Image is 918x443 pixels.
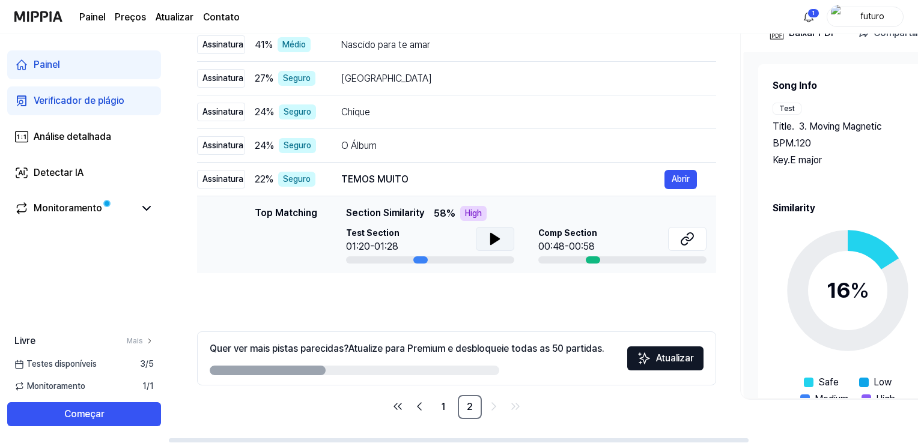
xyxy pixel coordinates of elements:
[627,357,704,368] a: BrilhosAtualizar
[147,381,150,391] font: /
[538,227,597,240] span: Comp Section
[346,240,400,254] div: 01:20-01:28
[341,39,430,50] font: Nascido para te amar
[127,336,154,346] a: Mais
[197,395,716,419] nav: paginação
[284,107,311,116] font: Seguro
[874,375,892,390] span: Low
[458,395,482,419] a: 2
[388,397,407,416] a: Ir para a primeira página
[282,40,306,49] font: Médio
[14,335,35,346] font: Livre
[202,174,243,184] font: Assinatura
[460,206,487,221] div: High
[27,381,85,391] font: Monitoramento
[79,11,105,23] font: Painel
[266,140,274,151] font: %
[538,240,597,254] div: 00:48-00:58
[255,140,266,151] font: 24
[799,7,818,26] button: 알림1
[255,39,265,50] font: 41
[34,95,124,106] font: Verificador de plágio
[79,10,105,25] a: Painel
[672,174,690,184] font: Abrir
[203,10,240,25] a: Contato
[265,39,273,50] font: %
[341,173,409,185] font: TEMOS MUITO
[7,122,161,151] a: Análise detalhada
[202,140,243,150] font: Assinatura
[442,401,445,412] font: 1
[202,107,243,116] font: Assinatura
[14,201,135,215] a: Monitoramento
[7,158,161,187] a: Detectar IA
[434,206,455,221] span: 58 %
[341,73,432,84] font: [GEOGRAPHIC_DATA]
[7,50,161,79] a: Painel
[26,359,97,369] font: Testes disponíveis
[664,170,697,189] button: Abrir
[64,408,105,420] font: Começar
[148,359,154,369] font: 5
[156,11,193,23] font: Atualizar
[156,10,193,25] a: Atualizar
[773,153,916,167] div: Key. E major
[283,174,311,184] font: Seguro
[812,10,815,16] font: 1
[145,359,148,369] font: /
[850,277,869,303] span: %
[773,119,794,134] span: Title .
[142,381,147,391] font: 1
[7,402,161,426] button: Começar
[266,73,273,84] font: %
[773,103,801,115] div: Test
[827,274,869,307] div: 16
[127,337,143,345] font: Mais
[34,202,102,214] font: Monitoramento
[831,5,845,29] img: perfil
[7,86,161,115] a: Verificador de plágio
[203,11,240,23] font: Contato
[284,140,311,150] font: Seguro
[799,119,882,134] span: 3. Moving Magnetic
[255,206,317,264] div: Top Matching
[341,106,370,118] font: Chique
[348,343,604,354] font: Atualize para Premium e desbloqueie todas as 50 partidas.
[140,359,145,369] font: 3
[860,11,884,21] font: futuro
[346,206,424,221] span: Section Similarity
[627,346,704,370] button: Atualizar
[818,375,839,390] span: Safe
[341,140,377,151] font: O Álbum
[506,397,525,416] a: Ir para a última página
[150,381,154,391] font: 1
[202,40,243,49] font: Assinatura
[255,73,266,84] font: 27
[801,10,816,24] img: 알림
[346,227,400,240] span: Test Section
[115,10,146,25] a: Preços
[283,73,311,83] font: Seguro
[34,59,59,70] font: Painel
[467,401,473,412] font: 2
[34,131,111,142] font: Análise detalhada
[202,73,243,83] font: Assinatura
[431,395,455,419] a: 1
[266,106,274,118] font: %
[410,397,429,416] a: Ir para a página anterior
[115,11,146,23] font: Preços
[876,392,895,406] span: High
[637,351,651,366] img: Brilhos
[34,167,84,178] font: Detectar IA
[210,343,348,354] font: Quer ver mais pistas parecidas?
[656,352,694,364] font: Atualizar
[266,173,273,185] font: %
[773,136,916,151] div: BPM. 120
[484,397,503,416] a: Ir para a próxima página
[815,392,848,406] span: Medium
[255,173,266,185] font: 22
[827,7,904,27] button: perfilfuturo
[255,106,266,118] font: 24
